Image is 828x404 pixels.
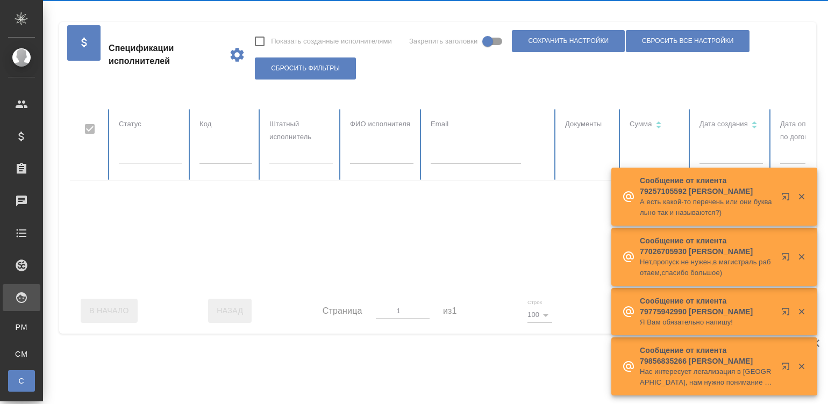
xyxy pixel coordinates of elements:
[790,192,812,201] button: Закрыть
[642,37,733,46] span: Сбросить все настройки
[775,186,801,212] button: Открыть в новой вкладке
[640,257,774,278] p: Нет,пропуск не нужен,в магистраль работаем,спасибо большое)
[8,343,35,365] a: CM
[271,64,340,73] span: Сбросить фильтры
[528,37,609,46] span: Сохранить настройки
[640,345,774,366] p: Сообщение от клиента 79856835266 [PERSON_NAME]
[512,30,625,52] button: Сохранить настройки
[255,57,356,80] button: Сбросить фильтры
[409,36,478,47] span: Закрепить заголовки
[775,246,801,272] button: Открыть в новой вкладке
[640,235,774,257] p: Сообщение от клиента 77026705930 [PERSON_NAME]
[8,370,35,392] a: С
[640,317,774,328] p: Я Вам обязательно напишу!
[640,366,774,388] p: Нас интересует легализация в [GEOGRAPHIC_DATA], нам нужно понимание по срокам , чтоб заказать све...
[790,252,812,262] button: Закрыть
[640,175,774,197] p: Сообщение от клиента 79257105592 [PERSON_NAME]
[271,36,392,47] span: Показать созданные исполнителями
[8,316,35,338] a: PM
[13,322,30,333] span: PM
[13,376,30,386] span: С
[775,301,801,327] button: Открыть в новой вкладке
[775,356,801,381] button: Открыть в новой вкладке
[13,349,30,359] span: CM
[640,197,774,218] p: А есть какой-то перечень или они буквально так и называются?)
[109,42,220,68] span: Спецификации исполнителей
[790,307,812,316] button: Закрыть
[626,30,750,52] button: Сбросить все настройки
[640,295,774,317] p: Сообщение от клиента 79775942990 [PERSON_NAME]
[790,362,812,371] button: Закрыть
